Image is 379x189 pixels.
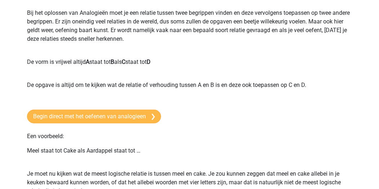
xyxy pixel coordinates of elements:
b: C [122,58,125,65]
a: Begin direct met het oefenen van analogieen [27,110,161,123]
p: Meel staat tot Cake als Aardappel staat tot … [27,146,352,164]
img: arrow-right.e5bd35279c78.svg [152,114,155,120]
b: A [86,58,89,65]
p: De vorm is vrijwel altijd staat tot als staat tot [27,58,352,75]
p: De opgave is altijd om te kijken wat de relatie of verhouding tussen A en B is en deze ook toepas... [27,81,352,98]
b: B [111,58,114,65]
p: Een voorbeeld: [27,132,352,141]
b: D [147,58,151,65]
